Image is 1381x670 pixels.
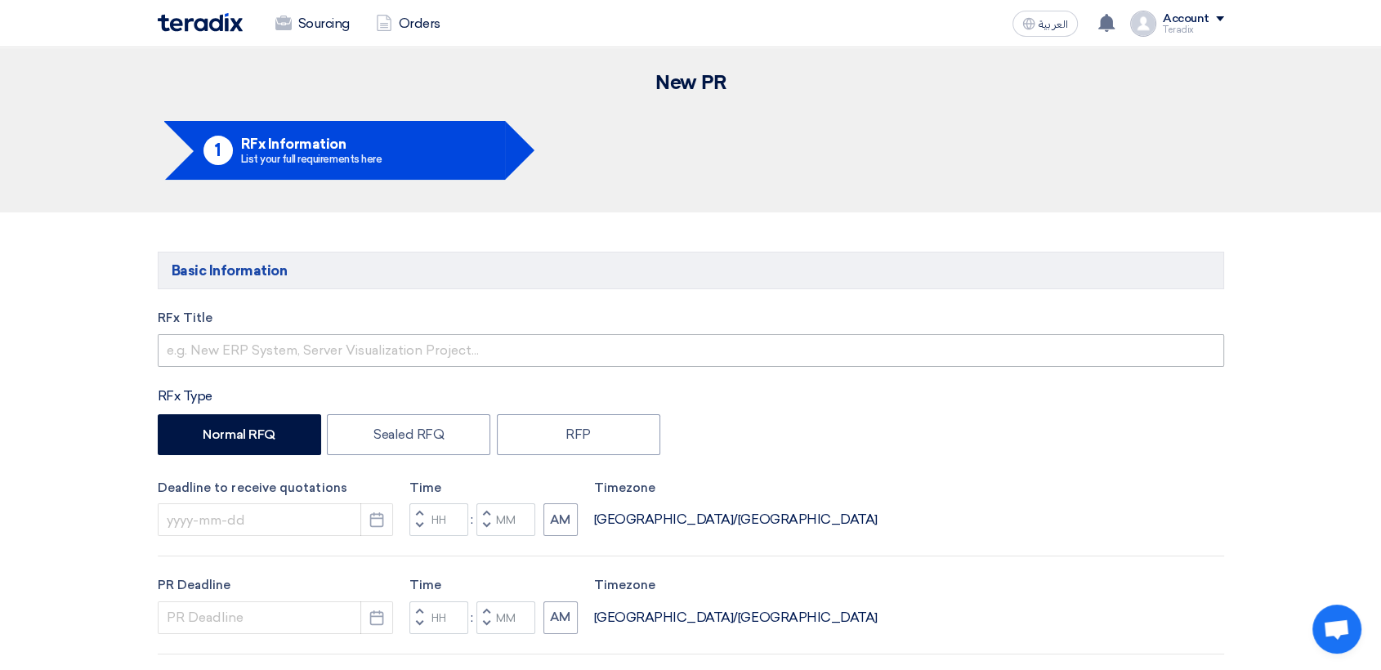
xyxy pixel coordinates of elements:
input: e.g. New ERP System, Server Visualization Project... [158,334,1224,367]
label: Timezone [594,576,878,595]
div: [GEOGRAPHIC_DATA]/[GEOGRAPHIC_DATA] [594,510,878,529]
input: Minutes [476,503,535,536]
div: Teradix [1163,25,1224,34]
label: RFP [497,414,660,455]
label: RFx Title [158,309,1224,328]
input: Minutes [476,601,535,634]
label: PR Deadline [158,576,393,595]
label: Timezone [594,479,878,498]
div: RFx Type [158,386,1224,406]
label: Time [409,576,578,595]
h5: Basic Information [158,252,1224,289]
a: Sourcing [262,6,363,42]
input: yyyy-mm-dd [158,503,393,536]
label: Time [409,479,578,498]
h5: RFx Information [241,136,382,151]
div: : [468,510,476,529]
button: AM [543,503,578,536]
h2: New PR [158,72,1224,95]
div: [GEOGRAPHIC_DATA]/[GEOGRAPHIC_DATA] [594,608,878,628]
input: Hours [409,601,468,634]
div: : [468,608,476,628]
div: List your full requirements here [241,154,382,164]
label: Deadline to receive quotations [158,479,393,498]
div: 1 [203,136,233,165]
img: Teradix logo [158,13,243,32]
button: العربية [1012,11,1078,37]
button: AM [543,601,578,634]
label: Sealed RFQ [327,414,490,455]
a: Orders [363,6,454,42]
input: Hours [409,503,468,536]
label: Normal RFQ [158,414,321,455]
span: العربية [1039,19,1068,30]
div: Open chat [1312,605,1361,654]
img: profile_test.png [1130,11,1156,37]
div: Account [1163,12,1209,26]
input: PR Deadline [158,601,393,634]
